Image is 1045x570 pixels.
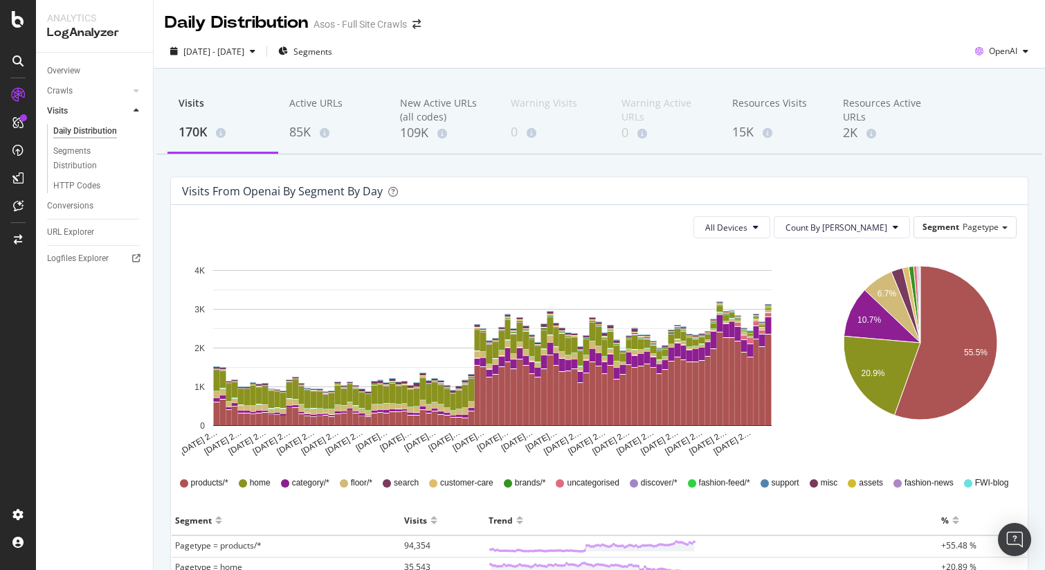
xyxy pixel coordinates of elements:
div: Logfiles Explorer [47,251,109,266]
span: Segments [293,46,332,57]
div: arrow-right-arrow-left [412,19,421,29]
div: Visits [47,104,68,118]
span: brands/* [515,477,546,489]
div: Visits from openai by Segment by Day [182,184,383,198]
div: New Active URLs (all codes) [400,96,489,124]
div: Resources Visits [732,96,821,123]
div: Asos - Full Site Crawls [313,17,407,31]
span: +55.48 % [941,540,976,551]
button: OpenAI [970,40,1034,62]
div: Open Intercom Messenger [998,523,1031,556]
button: Segments [273,40,338,62]
span: OpenAI [989,45,1017,57]
div: % [941,509,949,531]
div: Trend [489,509,513,531]
span: fashion-news [905,477,954,489]
span: search [394,477,419,489]
text: 6.7% [878,289,897,299]
div: Visits [404,509,427,531]
div: Warning Active URLs [621,96,710,124]
button: [DATE] - [DATE] [165,40,261,62]
span: support [772,477,799,489]
div: 170K [179,123,267,141]
div: 2K [843,124,932,142]
button: All Devices [693,216,770,238]
span: home [250,477,271,489]
div: Conversions [47,199,93,213]
div: LogAnalyzer [47,25,142,41]
button: Count By [PERSON_NAME] [774,216,910,238]
div: 0 [621,124,710,142]
span: [DATE] - [DATE] [183,46,244,57]
div: Visits [179,96,267,123]
a: Visits [47,104,129,118]
div: 85K [289,123,378,141]
span: Count By Day [785,222,887,233]
div: Segments Distribution [53,144,130,173]
a: Logfiles Explorer [47,251,143,266]
span: FWI-blog [975,477,1009,489]
text: 1K [194,382,205,392]
text: 3K [194,305,205,314]
div: Resources Active URLs [843,96,932,124]
span: misc [821,477,838,489]
a: Conversions [47,199,143,213]
div: Daily Distribution [165,11,308,35]
text: 55.5% [964,348,988,357]
span: fashion-feed/* [699,477,750,489]
div: Crawls [47,84,73,98]
span: Pagetype [963,221,999,233]
span: uncategorised [567,477,619,489]
svg: A chart. [182,249,803,457]
span: assets [859,477,883,489]
text: 0 [200,421,205,431]
text: 10.7% [857,315,881,325]
span: customer-care [440,477,493,489]
a: Daily Distribution [53,124,143,139]
div: Analytics [47,11,142,25]
text: 20.9% [861,368,884,378]
div: HTTP Codes [53,179,100,193]
span: discover/* [641,477,678,489]
a: HTTP Codes [53,179,143,193]
span: Segment [923,221,959,233]
a: Overview [47,64,143,78]
svg: A chart. [824,249,1017,457]
div: 15K [732,123,821,141]
a: Crawls [47,84,129,98]
div: 0 [511,123,599,141]
div: Active URLs [289,96,378,123]
div: 109K [400,124,489,142]
span: category/* [292,477,329,489]
a: URL Explorer [47,225,143,240]
div: URL Explorer [47,225,94,240]
div: Segment [175,509,212,531]
span: floor/* [351,477,372,489]
text: 4K [194,266,205,276]
div: Overview [47,64,80,78]
span: products/* [191,477,228,489]
div: Daily Distribution [53,124,117,139]
span: 94,354 [404,540,430,551]
a: Segments Distribution [53,144,143,173]
span: All Devices [705,222,747,233]
div: Warning Visits [511,96,599,123]
span: Pagetype = products/* [175,540,262,551]
text: 2K [194,344,205,353]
